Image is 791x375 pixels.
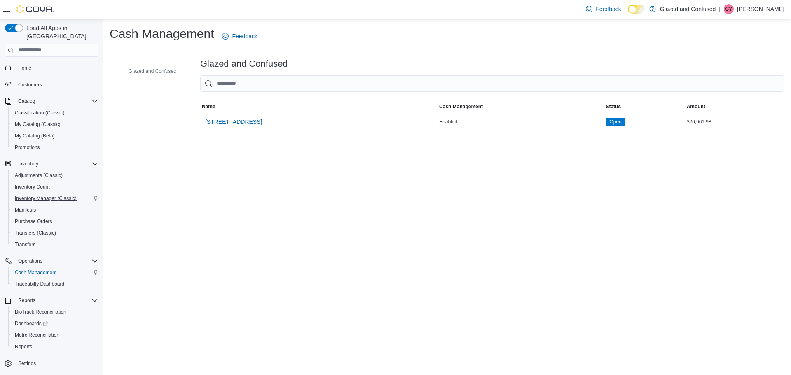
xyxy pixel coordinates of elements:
span: Glazed and Confused [129,68,176,75]
span: Settings [18,360,36,367]
span: Operations [18,258,42,264]
p: | [719,4,721,14]
span: Catalog [18,98,35,105]
button: Status [604,102,685,112]
span: Feedback [232,32,257,40]
a: Transfers (Classic) [12,228,59,238]
span: My Catalog (Classic) [15,121,61,128]
span: Amount [687,103,705,110]
span: Inventory [18,161,38,167]
button: Name [200,102,438,112]
span: Dashboards [12,319,98,328]
span: Adjustments (Classic) [12,170,98,180]
span: Transfers (Classic) [12,228,98,238]
span: BioTrack Reconciliation [12,307,98,317]
span: BioTrack Reconciliation [15,309,66,315]
button: Metrc Reconciliation [8,329,101,341]
h3: Glazed and Confused [200,59,288,69]
span: Feedback [596,5,621,13]
span: Purchase Orders [15,218,52,225]
button: Classification (Classic) [8,107,101,119]
a: Dashboards [8,318,101,329]
span: Customers [15,79,98,90]
button: My Catalog (Classic) [8,119,101,130]
div: Connie Yates [724,4,734,14]
span: Open [606,118,625,126]
button: Operations [2,255,101,267]
a: BioTrack Reconciliation [12,307,70,317]
span: Home [15,63,98,73]
span: Customers [18,82,42,88]
div: Enabled [438,117,604,127]
span: Metrc Reconciliation [12,330,98,340]
button: Settings [2,357,101,369]
a: Home [15,63,35,73]
p: Glazed and Confused [660,4,716,14]
button: Amount [685,102,784,112]
a: Classification (Classic) [12,108,68,118]
span: Settings [15,358,98,368]
span: Cash Management [12,268,98,277]
a: Feedback [219,28,260,44]
span: Reports [15,343,32,350]
button: Operations [15,256,46,266]
a: Traceabilty Dashboard [12,279,68,289]
span: Transfers [15,241,35,248]
a: Cash Management [12,268,60,277]
button: Reports [8,341,101,352]
span: Manifests [12,205,98,215]
img: Cova [16,5,54,13]
a: Reports [12,342,35,352]
button: Inventory [2,158,101,170]
input: This is a search bar. As you type, the results lower in the page will automatically filter. [200,75,784,92]
a: Manifests [12,205,39,215]
span: Metrc Reconciliation [15,332,59,338]
span: Catalog [15,96,98,106]
span: Load All Apps in [GEOGRAPHIC_DATA] [23,24,98,40]
span: My Catalog (Beta) [15,133,55,139]
a: Inventory Count [12,182,53,192]
button: Adjustments (Classic) [8,170,101,181]
button: Glazed and Confused [117,66,180,76]
span: Transfers [12,240,98,249]
p: [PERSON_NAME] [737,4,784,14]
span: Classification (Classic) [15,109,65,116]
button: My Catalog (Beta) [8,130,101,142]
button: Inventory Manager (Classic) [8,193,101,204]
span: Promotions [15,144,40,151]
a: My Catalog (Beta) [12,131,58,141]
input: Dark Mode [628,5,645,14]
div: $26,961.98 [685,117,784,127]
button: Customers [2,79,101,91]
a: Promotions [12,142,43,152]
span: Reports [18,297,35,304]
button: [STREET_ADDRESS] [202,114,265,130]
button: Transfers [8,239,101,250]
button: Catalog [2,95,101,107]
button: Inventory Count [8,181,101,193]
span: Operations [15,256,98,266]
a: Metrc Reconciliation [12,330,63,340]
span: Inventory Count [12,182,98,192]
span: Inventory Count [15,184,50,190]
span: Manifests [15,207,36,213]
span: My Catalog (Beta) [12,131,98,141]
span: Cash Management [439,103,483,110]
a: Adjustments (Classic) [12,170,66,180]
span: Reports [15,296,98,305]
span: Cash Management [15,269,56,276]
button: Cash Management [8,267,101,278]
span: Purchase Orders [12,217,98,226]
span: Promotions [12,142,98,152]
a: Purchase Orders [12,217,56,226]
button: Reports [2,295,101,306]
button: Reports [15,296,39,305]
span: Transfers (Classic) [15,230,56,236]
button: Traceabilty Dashboard [8,278,101,290]
a: Dashboards [12,319,51,328]
span: My Catalog (Classic) [12,119,98,129]
a: Customers [15,80,45,90]
span: Traceabilty Dashboard [12,279,98,289]
button: Promotions [8,142,101,153]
